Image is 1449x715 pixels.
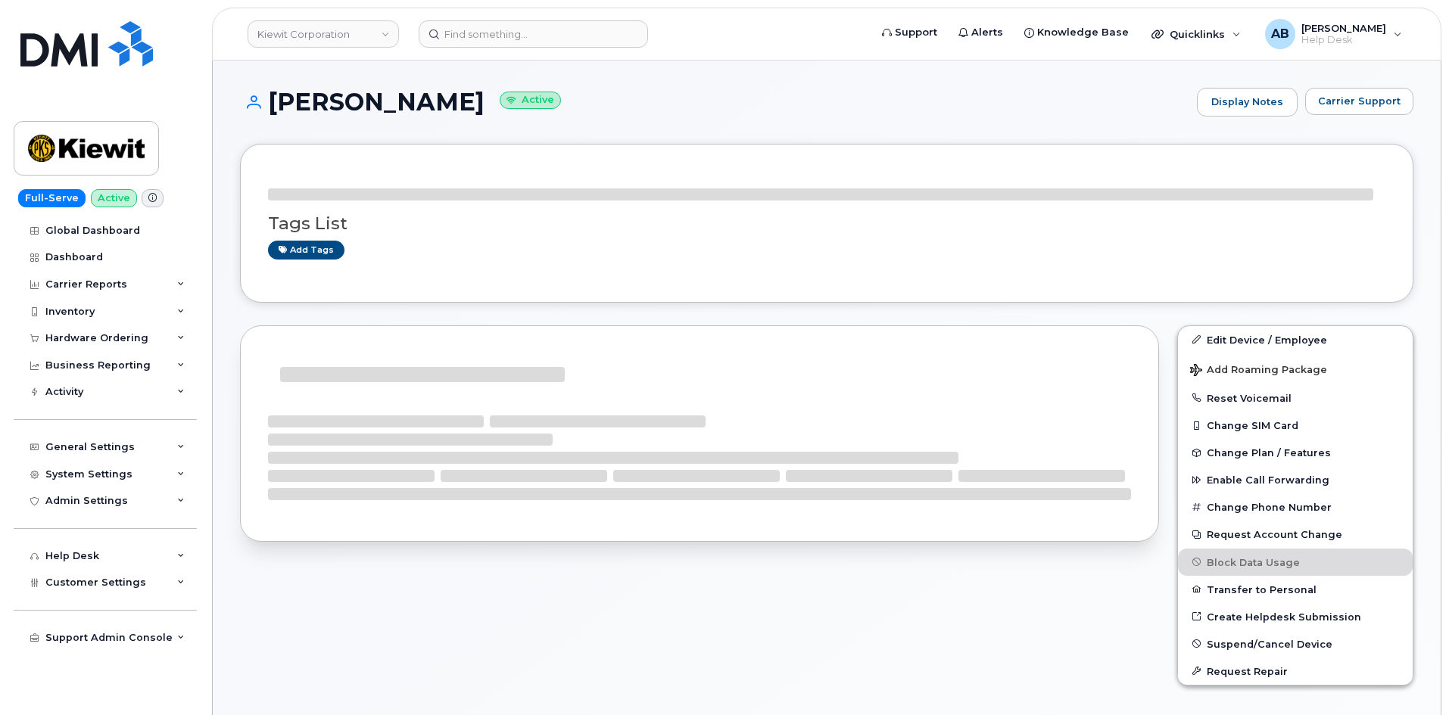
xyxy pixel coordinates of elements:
h3: Tags List [268,214,1385,233]
span: Add Roaming Package [1190,364,1327,378]
button: Block Data Usage [1178,549,1413,576]
button: Change Phone Number [1178,493,1413,521]
button: Enable Call Forwarding [1178,466,1413,493]
button: Carrier Support [1305,88,1413,115]
a: Add tags [268,241,344,260]
button: Change Plan / Features [1178,439,1413,466]
button: Reset Voicemail [1178,384,1413,412]
small: Active [500,92,561,109]
button: Request Repair [1178,657,1413,685]
span: Suspend/Cancel Device [1207,638,1332,649]
button: Request Account Change [1178,521,1413,548]
span: Carrier Support [1318,94,1401,108]
span: Change Plan / Features [1207,447,1331,459]
button: Add Roaming Package [1178,353,1413,384]
a: Create Helpdesk Submission [1178,603,1413,630]
h1: [PERSON_NAME] [240,89,1189,115]
a: Display Notes [1197,88,1298,117]
a: Edit Device / Employee [1178,326,1413,353]
span: Enable Call Forwarding [1207,474,1329,486]
button: Suspend/Cancel Device [1178,630,1413,657]
button: Transfer to Personal [1178,576,1413,603]
button: Change SIM Card [1178,412,1413,439]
